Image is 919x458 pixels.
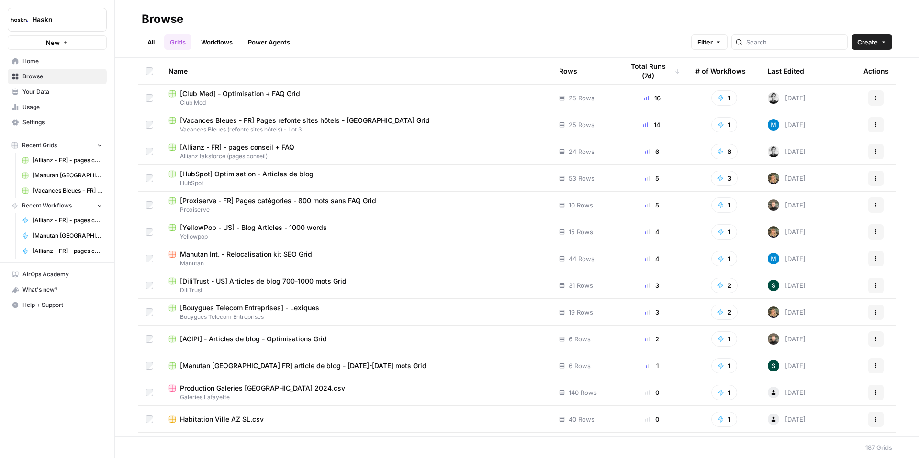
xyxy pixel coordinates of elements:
[569,307,593,317] span: 19 Rows
[22,103,102,111] span: Usage
[168,98,544,107] span: Club Med
[32,15,90,24] span: Haskn
[33,247,102,255] span: [Allianz - FR] - pages conseil pro 💼 + FAQ
[559,58,577,84] div: Rows
[768,226,806,238] div: [DATE]
[624,227,680,237] div: 4
[8,138,107,153] button: Recent Grids
[624,174,680,183] div: 5
[569,120,594,130] span: 25 Rows
[768,280,806,291] div: [DATE]
[569,147,594,156] span: 24 Rows
[711,144,738,159] button: 6
[768,414,806,425] div: [DATE]
[624,388,680,397] div: 0
[768,306,779,318] img: ziyu4k121h9vid6fczkx3ylgkuqx
[711,331,737,347] button: 1
[180,169,314,179] span: [HubSpot] Optimisation - Articles de blog
[22,57,102,65] span: Home
[569,174,594,183] span: 53 Rows
[624,147,680,156] div: 6
[711,385,737,400] button: 1
[22,118,102,127] span: Settings
[18,243,107,259] a: [Allianz - FR] - pages conseil pro 💼 + FAQ
[180,250,312,259] span: Manutan Int. - Relocalisation kit SEO Grid
[768,119,779,131] img: xlx1vc11lo246mpl6i14p9z1ximr
[624,361,680,371] div: 1
[624,120,680,130] div: 14
[180,142,294,152] span: [Allianz - FR] - pages conseil + FAQ
[768,92,779,104] img: 5iwot33yo0fowbxplqtedoh7j1jy
[242,34,296,50] a: Power Agents
[569,361,591,371] span: 6 Rows
[142,34,160,50] a: All
[168,169,544,187] a: [HubSpot] Optimisation - Articles de blogHubSpot
[22,72,102,81] span: Browse
[180,334,327,344] span: [AGIPI] - Articles de blog - Optimisations Grid
[18,168,107,183] a: [Manutan [GEOGRAPHIC_DATA] FR] article de blog - [DATE]-[DATE] mots Grid
[8,54,107,69] a: Home
[180,196,376,206] span: [Proxiserve - FR] Pages catégories - 800 mots sans FAQ Grid
[168,313,544,321] span: Bouygues Telecom Entreprises
[33,156,102,164] span: [Allianz - FR] - pages conseil + FAQ
[168,303,544,321] a: [Bouygues Telecom Entreprises] - LexiquesBouygues Telecom Entreprises
[168,250,544,268] a: Manutan Int. - Relocalisation kit SEO GridManutan
[865,443,892,452] div: 187 Grids
[168,179,544,187] span: HubSpot
[624,93,680,103] div: 16
[569,254,594,263] span: 44 Rows
[8,297,107,313] button: Help + Support
[33,231,102,240] span: [Manutan [GEOGRAPHIC_DATA] FR] article de blog - [DATE]-[DATE] mots
[852,34,892,50] button: Create
[569,227,593,237] span: 15 Rows
[18,183,107,198] a: [Vacances Bleues - FR] Pages refonte sites hôtels - [GEOGRAPHIC_DATA] Grid
[180,276,347,286] span: [DiliTrust - US] Articles de blog 700-1000 mots Grid
[168,393,544,402] span: Galeries Lafayette
[624,307,680,317] div: 3
[168,361,544,371] a: [Manutan [GEOGRAPHIC_DATA] FR] article de blog - [DATE]-[DATE] mots Grid
[624,334,680,344] div: 2
[711,305,738,320] button: 2
[768,146,779,157] img: 5iwot33yo0fowbxplqtedoh7j1jy
[768,199,779,211] img: udf09rtbz9abwr5l4z19vkttxmie
[768,253,779,264] img: xlx1vc11lo246mpl6i14p9z1ximr
[195,34,238,50] a: Workflows
[863,58,889,84] div: Actions
[8,35,107,50] button: New
[768,360,806,371] div: [DATE]
[168,414,544,424] a: Habitation Ville AZ SL.csv
[569,334,591,344] span: 6 Rows
[711,224,737,240] button: 1
[33,171,102,180] span: [Manutan [GEOGRAPHIC_DATA] FR] article de blog - [DATE]-[DATE] mots Grid
[168,152,544,161] span: Allianz taksforce (pages conseil)
[180,414,264,424] span: Habitation Ville AZ SL.csv
[22,270,102,279] span: AirOps Academy
[142,11,183,27] div: Browse
[695,58,746,84] div: # of Workflows
[711,90,737,106] button: 1
[624,281,680,290] div: 3
[624,254,680,263] div: 4
[168,223,544,241] a: [YellowPop - US] - Blog Articles - 1000 wordsYellowpop
[8,115,107,130] a: Settings
[168,142,544,161] a: [Allianz - FR] - pages conseil + FAQAllianz taksforce (pages conseil)
[768,92,806,104] div: [DATE]
[18,153,107,168] a: [Allianz - FR] - pages conseil + FAQ
[168,206,544,214] span: Proxiserve
[8,198,107,213] button: Recent Workflows
[22,301,102,309] span: Help + Support
[168,196,544,214] a: [Proxiserve - FR] Pages catégories - 800 mots sans FAQ GridProxiserve
[857,37,878,47] span: Create
[168,334,544,344] a: [AGIPI] - Articles de blog - Optimisations Grid
[168,89,544,107] a: [Club Med] - Optimisation + FAQ GridClub Med
[180,116,430,125] span: [Vacances Bleues - FR] Pages refonte sites hôtels - [GEOGRAPHIC_DATA] Grid
[180,383,345,393] span: Production Galeries [GEOGRAPHIC_DATA] 2024.csv
[768,360,779,371] img: 1zy2mh8b6ibtdktd6l3x6modsp44
[768,280,779,291] img: 1zy2mh8b6ibtdktd6l3x6modsp44
[711,412,737,427] button: 1
[697,37,713,47] span: Filter
[164,34,191,50] a: Grids
[46,38,60,47] span: New
[768,146,806,157] div: [DATE]
[569,93,594,103] span: 25 Rows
